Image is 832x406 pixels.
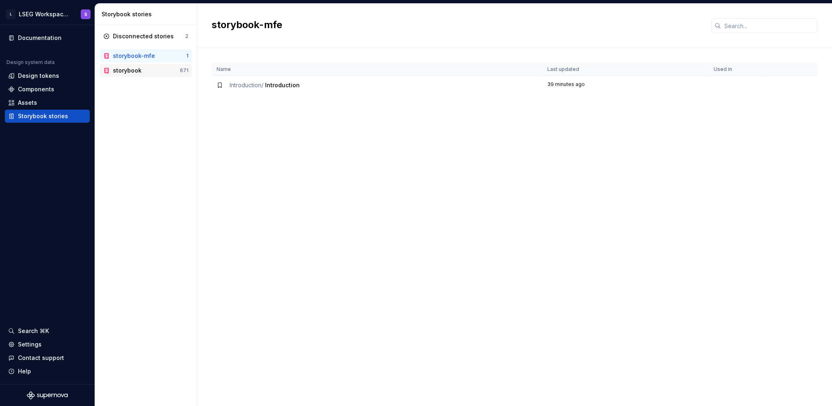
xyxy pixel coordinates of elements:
div: LSEG Workspace Design System [19,10,71,18]
div: Documentation [18,34,62,42]
div: Assets [18,99,37,107]
button: LLSEG Workspace Design SystemS [2,5,93,23]
div: Storybook stories [102,10,193,18]
a: storybook671 [100,64,192,77]
span: Introduction [265,82,300,88]
div: L [6,9,15,19]
button: Help [5,365,90,378]
a: storybook-mfe1 [100,49,192,62]
div: Components [18,85,54,93]
div: 2 [185,33,188,40]
div: Disconnected stories [113,32,174,40]
div: storybook [113,66,142,75]
div: Design system data [7,59,55,66]
th: Used in [709,63,764,76]
button: Contact support [5,351,90,364]
a: Disconnected stories2 [100,30,192,43]
div: Storybook stories [18,112,68,120]
th: Last updated [542,63,708,76]
a: Documentation [5,31,90,44]
div: 1 [186,53,188,59]
div: Design tokens [18,72,59,80]
div: Settings [18,340,42,349]
svg: Supernova Logo [27,391,68,399]
a: Settings [5,338,90,351]
a: Components [5,83,90,96]
th: Name [212,63,542,76]
div: Search ⌘K [18,327,49,335]
div: S [84,11,87,18]
input: Search... [721,18,817,33]
a: Design tokens [5,69,90,82]
a: Assets [5,96,90,109]
div: storybook-mfe [113,52,155,60]
td: 39 minutes ago [542,76,708,95]
div: Contact support [18,354,64,362]
span: Introduction / [230,82,263,88]
button: Search ⌘K [5,324,90,338]
h2: storybook-mfe [212,18,701,31]
div: Help [18,367,31,375]
a: Storybook stories [5,110,90,123]
div: 671 [180,67,188,74]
